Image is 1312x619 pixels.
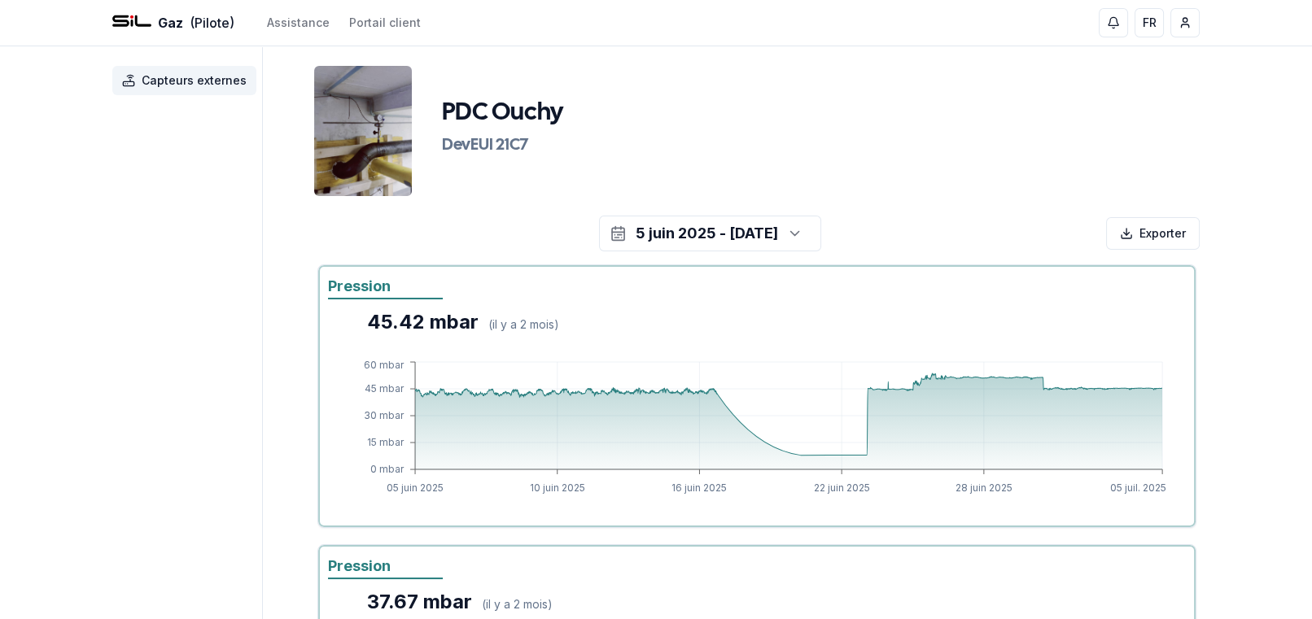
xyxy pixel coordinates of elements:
[1106,216,1200,251] button: Exporter
[636,222,778,245] div: 5 juin 2025 - [DATE]
[158,13,183,33] span: Gaz
[364,409,405,421] tspan: 30 mbar
[367,309,479,335] div: 45.42 mbar
[442,98,563,128] h1: PDC Ouchy
[956,482,1012,494] tspan: 28 juin 2025
[1109,482,1165,494] tspan: 05 juil. 2025
[530,482,585,494] tspan: 10 juin 2025
[599,216,821,251] button: 5 juin 2025 - [DATE]
[367,436,405,448] tspan: 15 mbar
[267,15,330,31] a: Assistance
[190,13,234,33] span: (Pilote)
[142,72,247,89] span: Capteurs externes
[488,316,559,333] div: ( il y a 2 mois )
[112,3,151,42] img: SIL - Gaz Logo
[442,134,1072,157] h3: DevEUI 21C7
[482,596,553,612] div: ( il y a 2 mois )
[314,66,412,196] img: unit Image
[364,359,405,371] tspan: 60 mbar
[112,66,263,95] a: Capteurs externes
[387,482,444,494] tspan: 05 juin 2025
[112,13,234,33] a: Gaz(Pilote)
[370,463,405,475] tspan: 0 mbar
[328,555,443,579] div: Pression
[367,589,472,615] div: 37.67 mbar
[1106,217,1200,250] div: Exporter
[1135,8,1164,37] button: FR
[814,482,870,494] tspan: 22 juin 2025
[349,15,421,31] a: Portail client
[1143,15,1157,31] span: FR
[365,382,405,395] tspan: 45 mbar
[328,275,443,299] div: Pression
[671,482,727,494] tspan: 16 juin 2025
